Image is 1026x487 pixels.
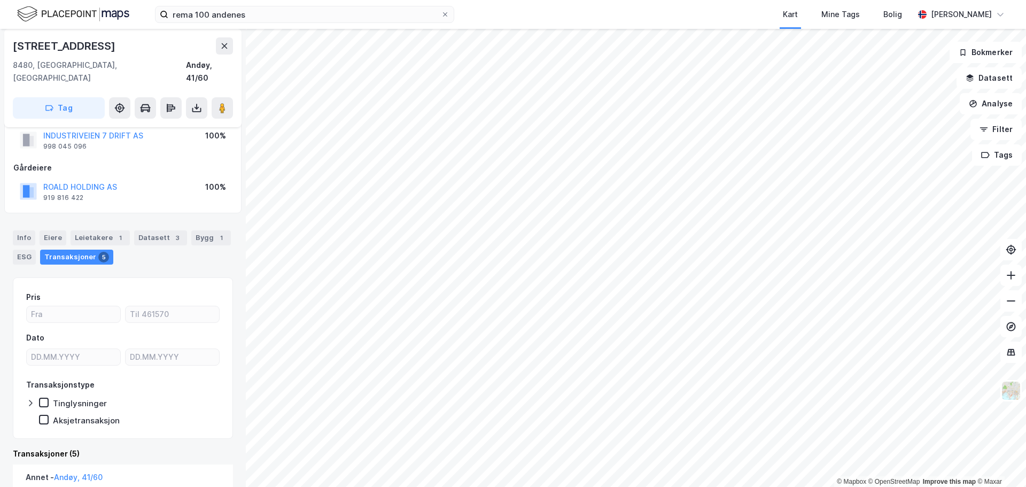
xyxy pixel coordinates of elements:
div: Transaksjoner (5) [13,447,233,460]
div: Tinglysninger [53,398,107,408]
div: Leietakere [71,230,130,245]
input: Til 461570 [126,306,219,322]
input: DD.MM.YYYY [27,349,120,365]
img: logo.f888ab2527a4732fd821a326f86c7f29.svg [17,5,129,24]
div: Gårdeiere [13,161,232,174]
div: 998 045 096 [43,142,87,151]
div: 100% [205,129,226,142]
button: Tag [13,97,105,119]
button: Datasett [957,67,1022,89]
div: Kart [783,8,798,21]
a: Andøy, 41/60 [54,473,103,482]
div: Dato [26,331,44,344]
input: DD.MM.YYYY [126,349,219,365]
iframe: Chat Widget [973,436,1026,487]
div: 8480, [GEOGRAPHIC_DATA], [GEOGRAPHIC_DATA] [13,59,186,84]
div: Mine Tags [821,8,860,21]
div: Datasett [134,230,187,245]
div: Pris [26,291,41,304]
div: Eiere [40,230,66,245]
button: Bokmerker [950,42,1022,63]
button: Filter [970,119,1022,140]
div: Chatt-widget [973,436,1026,487]
div: [STREET_ADDRESS] [13,37,118,55]
input: Søk på adresse, matrikkel, gårdeiere, leietakere eller personer [168,6,441,22]
div: Bygg [191,230,231,245]
div: Info [13,230,35,245]
div: 5 [98,252,109,262]
div: Bolig [883,8,902,21]
img: Z [1001,381,1021,401]
div: 919 816 422 [43,194,83,202]
a: Improve this map [923,478,976,485]
a: Mapbox [837,478,866,485]
div: ESG [13,250,36,265]
div: [PERSON_NAME] [931,8,992,21]
div: 3 [172,233,183,243]
div: Transaksjonstype [26,378,95,391]
div: Andøy, 41/60 [186,59,233,84]
input: Fra [27,306,120,322]
button: Tags [972,144,1022,166]
div: 1 [216,233,227,243]
button: Analyse [960,93,1022,114]
div: 100% [205,181,226,194]
a: OpenStreetMap [868,478,920,485]
div: 1 [115,233,126,243]
div: Transaksjoner [40,250,113,265]
div: Aksjetransaksjon [53,415,120,426]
